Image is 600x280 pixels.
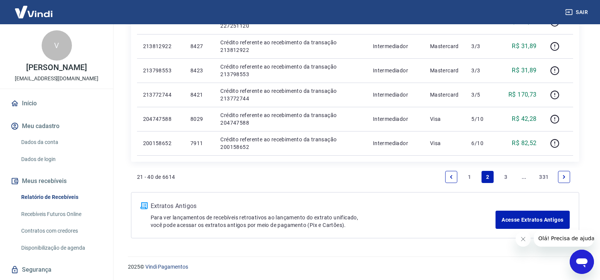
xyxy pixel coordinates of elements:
p: Intermediador [373,115,418,123]
p: 3/3 [471,67,494,74]
a: Início [9,95,104,112]
a: Page 331 [536,171,552,183]
p: Intermediador [373,91,418,99]
p: 8427 [190,42,208,50]
p: Intermediador [373,139,418,147]
a: Page 1 [463,171,475,183]
img: ícone [140,202,148,209]
p: 7911 [190,139,208,147]
a: Previous page [445,171,457,183]
p: Mastercard [430,67,460,74]
a: Dados de login [18,152,104,167]
a: Page 2 is your current page [482,171,494,183]
img: Vindi [9,0,58,23]
a: Disponibilização de agenda [18,240,104,256]
p: 2025 © [128,263,582,271]
a: Dados da conta [18,135,104,150]
button: Sair [564,5,591,19]
p: Para ver lançamentos de recebíveis retroativos ao lançamento do extrato unificado, você pode aces... [151,214,496,229]
iframe: Fechar mensagem [516,232,531,247]
div: V [42,30,72,61]
p: 6/10 [471,139,494,147]
p: 8423 [190,67,208,74]
p: 3/3 [471,42,494,50]
p: 204747588 [143,115,178,123]
button: Meus recebíveis [9,173,104,189]
p: 200158652 [143,139,178,147]
iframe: Mensagem da empresa [534,230,594,247]
p: 3/5 [471,91,494,99]
p: Visa [430,139,460,147]
ul: Pagination [442,168,573,186]
p: Crédito referente ao recebimento da transação 213772744 [220,87,361,102]
span: Olá! Precisa de ajuda? [5,5,64,11]
a: Jump forward [518,171,530,183]
a: Vindi Pagamentos [145,264,188,270]
p: Crédito referente ao recebimento da transação 204747588 [220,111,361,127]
p: R$ 31,89 [512,42,536,51]
p: 213812922 [143,42,178,50]
p: R$ 170,73 [508,90,537,99]
p: Intermediador [373,42,418,50]
p: Crédito referente ao recebimento da transação 200158652 [220,136,361,151]
p: 213772744 [143,91,178,99]
a: Acesse Extratos Antigos [496,211,569,229]
p: R$ 42,28 [512,114,536,124]
p: Visa [430,115,460,123]
p: R$ 82,52 [512,139,536,148]
p: Intermediador [373,67,418,74]
button: Meu cadastro [9,118,104,135]
p: 21 - 40 de 6614 [137,173,175,181]
p: Mastercard [430,91,460,99]
p: Extratos Antigos [151,202,496,211]
a: Relatório de Recebíveis [18,189,104,205]
a: Contratos com credores [18,223,104,239]
p: 8421 [190,91,208,99]
a: Page 3 [500,171,512,183]
p: R$ 31,89 [512,66,536,75]
a: Segurança [9,261,104,278]
p: Mastercard [430,42,460,50]
p: 213798553 [143,67,178,74]
p: [EMAIL_ADDRESS][DOMAIN_NAME] [15,75,98,83]
p: [PERSON_NAME] [26,64,87,72]
p: Crédito referente ao recebimento da transação 213812922 [220,39,361,54]
a: Next page [558,171,570,183]
iframe: Botão para abrir a janela de mensagens [570,250,594,274]
a: Recebíveis Futuros Online [18,206,104,222]
p: 8029 [190,115,208,123]
p: Crédito referente ao recebimento da transação 213798553 [220,63,361,78]
p: 5/10 [471,115,494,123]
